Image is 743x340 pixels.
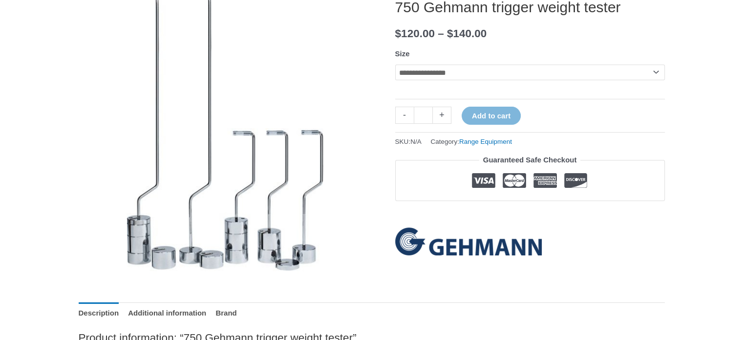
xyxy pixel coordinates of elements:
span: $ [447,27,453,40]
span: N/A [410,138,422,145]
span: – [438,27,444,40]
input: Product quantity [414,107,433,124]
span: $ [395,27,402,40]
span: SKU: [395,136,422,148]
iframe: Customer reviews powered by Trustpilot [395,208,665,220]
a: Brand [215,302,236,323]
bdi: 140.00 [447,27,487,40]
bdi: 120.00 [395,27,435,40]
a: + [433,107,451,124]
a: Gehmann [395,227,542,255]
a: Additional information [128,302,206,323]
a: - [395,107,414,124]
legend: Guaranteed Safe Checkout [479,153,581,167]
span: Category: [430,136,512,148]
a: Range Equipment [459,138,512,145]
label: Size [395,49,410,58]
a: Description [79,302,119,323]
button: Add to cart [462,107,521,125]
